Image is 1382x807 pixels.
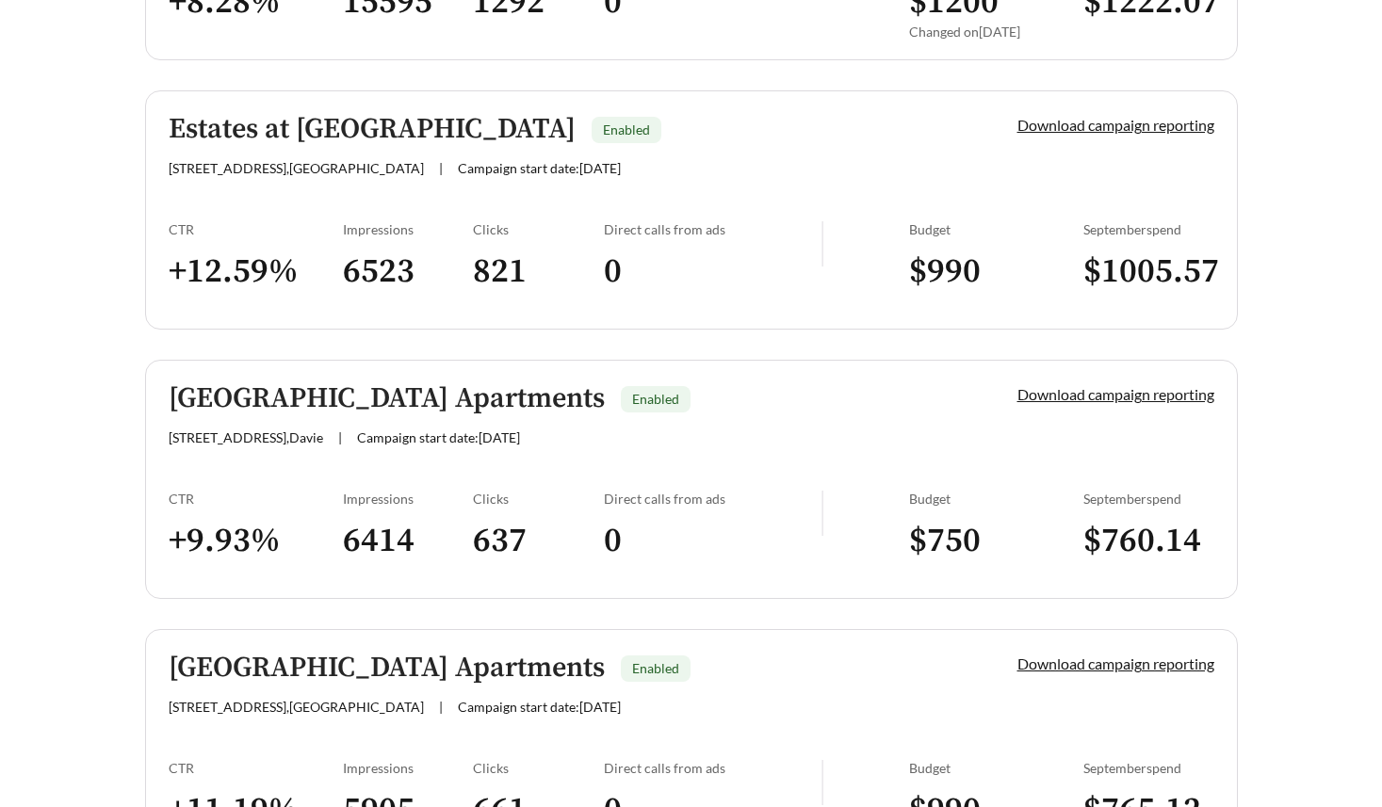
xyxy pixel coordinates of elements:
span: Campaign start date: [DATE] [458,699,621,715]
img: line [821,221,823,266]
h3: $ 1005.57 [1083,250,1214,293]
h3: + 9.93 % [169,520,343,562]
h3: 6523 [343,250,474,293]
a: [GEOGRAPHIC_DATA] ApartmentsEnabled[STREET_ADDRESS],Davie|Campaign start date:[DATE]Download camp... [145,360,1238,599]
div: Budget [909,221,1083,237]
div: Budget [909,491,1083,507]
span: | [439,699,443,715]
div: Impressions [343,491,474,507]
h3: 0 [604,250,821,293]
h3: $ 760.14 [1083,520,1214,562]
span: Enabled [603,121,650,137]
h5: [GEOGRAPHIC_DATA] Apartments [169,383,605,414]
h3: $ 990 [909,250,1083,293]
div: Budget [909,760,1083,776]
div: Impressions [343,221,474,237]
div: Clicks [473,221,604,237]
h5: [GEOGRAPHIC_DATA] Apartments [169,653,605,684]
h5: Estates at [GEOGRAPHIC_DATA] [169,114,576,145]
div: September spend [1083,221,1214,237]
img: line [821,491,823,536]
h3: + 12.59 % [169,250,343,293]
span: [STREET_ADDRESS] , [GEOGRAPHIC_DATA] [169,160,424,176]
div: Impressions [343,760,474,776]
span: [STREET_ADDRESS] , [GEOGRAPHIC_DATA] [169,699,424,715]
div: CTR [169,491,343,507]
div: CTR [169,221,343,237]
img: line [821,760,823,805]
div: CTR [169,760,343,776]
span: Enabled [632,660,679,676]
div: September spend [1083,760,1214,776]
span: Campaign start date: [DATE] [357,429,520,445]
div: Clicks [473,760,604,776]
h3: $ 750 [909,520,1083,562]
span: | [439,160,443,176]
h3: 6414 [343,520,474,562]
a: Download campaign reporting [1017,385,1214,403]
h3: 637 [473,520,604,562]
span: Campaign start date: [DATE] [458,160,621,176]
div: Direct calls from ads [604,221,821,237]
div: Changed on [DATE] [909,24,1083,40]
span: Enabled [632,391,679,407]
div: Direct calls from ads [604,760,821,776]
a: Estates at [GEOGRAPHIC_DATA]Enabled[STREET_ADDRESS],[GEOGRAPHIC_DATA]|Campaign start date:[DATE]D... [145,90,1238,330]
h3: 821 [473,250,604,293]
div: Direct calls from ads [604,491,821,507]
span: | [338,429,342,445]
a: Download campaign reporting [1017,116,1214,134]
div: Clicks [473,491,604,507]
h3: 0 [604,520,821,562]
div: September spend [1083,491,1214,507]
span: [STREET_ADDRESS] , Davie [169,429,323,445]
a: Download campaign reporting [1017,654,1214,672]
